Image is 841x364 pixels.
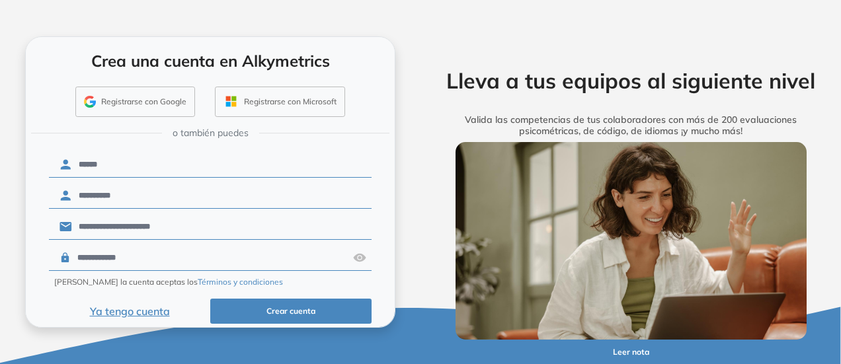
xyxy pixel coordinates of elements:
img: GMAIL_ICON [84,96,96,108]
img: asd [353,245,366,270]
button: Ya tengo cuenta [49,299,210,324]
h4: Crea una cuenta en Alkymetrics [43,52,378,71]
div: Widget de chat [603,211,841,364]
span: o también puedes [173,126,249,140]
iframe: Chat Widget [603,211,841,364]
button: Crear cuenta [210,299,372,324]
button: Registrarse con Microsoft [215,87,345,117]
button: Registrarse con Google [75,87,195,117]
span: [PERSON_NAME] la cuenta aceptas los [54,276,283,288]
h2: Lleva a tus equipos al siguiente nivel [436,68,826,93]
button: Términos y condiciones [198,276,283,288]
img: OUTLOOK_ICON [223,94,239,109]
img: img-more-info [456,142,807,340]
h5: Valida las competencias de tus colaboradores con más de 200 evaluaciones psicométricas, de código... [436,114,826,137]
